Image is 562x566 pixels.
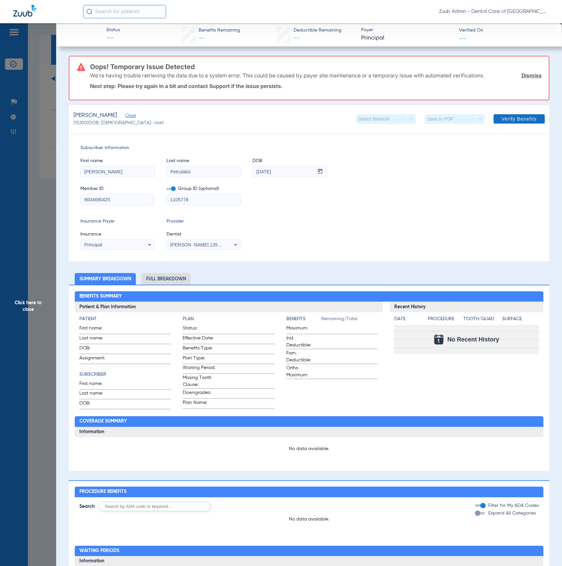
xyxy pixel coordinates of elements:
[286,335,319,349] span: Ind. Deductible:
[79,316,171,323] h4: Patient
[459,27,551,34] span: Verified On
[90,63,542,70] h3: Oops! Temporary Issue Detected
[79,345,112,354] span: DOB:
[321,316,378,325] span: Remaining/Total
[494,114,545,124] button: Verify Benefits
[79,335,112,344] span: Last name:
[294,27,341,34] span: Deductible Remaining
[13,5,36,17] img: Zuub Logo
[166,218,241,225] span: Provider
[521,72,542,79] a: Dismiss
[183,399,215,408] span: Plan Name:
[286,365,319,379] span: Ortho Maximum:
[86,9,92,15] img: Search Icon
[183,316,274,323] h4: Plan
[141,273,191,285] li: Full Breakdown
[75,516,544,522] p: No data available.
[434,334,443,344] img: Calendar
[106,27,120,34] span: Status
[79,400,112,409] span: DOB:
[447,336,499,343] span: No Recent History
[183,364,215,373] span: Waiting Period:
[75,427,544,437] h3: Information
[199,35,205,41] span: --
[286,325,319,334] span: Maximum:
[502,316,539,323] h4: Surface
[463,316,500,323] h4: Tooth/Quad
[502,116,537,122] span: Verify Benefits
[166,231,241,238] span: Dentist
[77,63,85,71] img: error-icon
[183,355,215,364] span: Plan Type:
[487,502,539,509] label: Filter for My ADA Codes
[170,242,236,247] span: [PERSON_NAME] 1356834121
[502,316,539,325] app-breakdown-title: Surface
[79,325,112,334] span: First name:
[286,350,319,364] span: Fam. Deductible:
[90,72,484,79] p: We’re having trouble retrieving the data due to a system error. This could be caused by payer sit...
[79,380,112,389] span: First name:
[439,8,549,15] span: Zuub Admin - Dental Care of [GEOGRAPHIC_DATA]
[75,273,136,285] li: Summary Breakdown
[75,546,544,556] h2: Waiting Periods
[106,34,120,43] span: --
[294,35,300,41] span: --
[84,242,102,247] span: Principal
[361,27,453,34] span: Payer
[75,416,544,427] h2: Coverage Summary
[80,231,155,238] span: Insurance
[99,502,210,511] input: Search by ADA code or keyword…
[79,390,112,399] span: Last name:
[183,389,215,398] span: Downgrades:
[463,316,500,325] app-breakdown-title: Tooth/Quad
[73,120,164,127] span: (15200) DOB: [DEMOGRAPHIC_DATA] - HoH
[459,35,466,42] span: --
[125,113,131,120] span: Close
[73,111,117,120] span: [PERSON_NAME]
[183,335,215,344] span: Effective Date:
[252,157,327,164] span: DOB
[80,157,155,164] span: First name
[75,487,544,497] h2: Procedure Benefits
[166,157,241,164] span: Last name
[79,445,539,452] p: No data available.
[80,144,538,151] span: Subscriber Information
[361,34,453,42] span: Principal
[183,345,215,354] span: Benefits Type:
[80,185,155,192] span: Member ID
[428,316,461,325] app-breakdown-title: Procedure
[199,27,240,34] span: Benefits Remaining
[394,316,422,325] app-breakdown-title: Date
[314,166,327,177] button: Open calendar
[79,355,112,364] span: Assignment:
[90,83,542,89] p: Next step: Please try again in a bit and contact Support if the issue persists.
[183,325,215,334] span: Status:
[166,185,241,192] span: Group ID (optional)
[83,5,166,18] input: Search for patients
[286,316,321,323] h4: Benefits
[390,302,544,312] h3: Recent History
[80,218,155,225] span: Insurance Payer
[75,302,383,312] h3: Patient & Plan Information
[428,316,461,323] h4: Procedure
[394,316,422,323] h4: Date
[79,371,171,378] h4: Subscriber
[79,503,95,510] span: Search
[286,316,321,325] app-breakdown-title: Benefits
[488,511,536,516] span: Expand All Categories
[75,291,544,302] h2: Benefits Summary
[183,374,215,388] span: Missing Tooth Clause:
